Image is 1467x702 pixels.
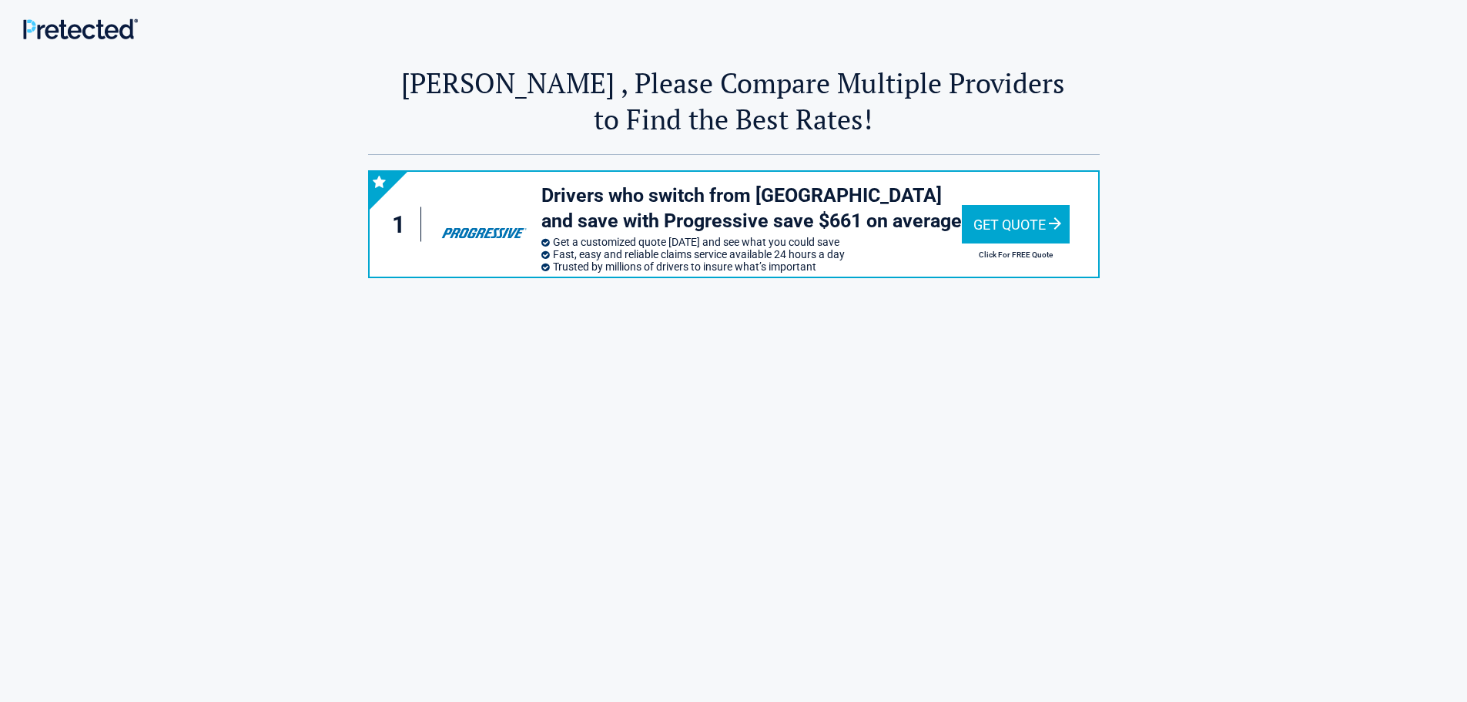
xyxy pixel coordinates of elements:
[368,65,1100,137] h2: [PERSON_NAME] , Please Compare Multiple Providers to Find the Best Rates!
[541,248,962,260] li: Fast, easy and reliable claims service available 24 hours a day
[385,207,422,242] div: 1
[541,260,962,273] li: Trusted by millions of drivers to insure what’s important
[434,200,533,248] img: progressive's logo
[23,18,138,39] img: Main Logo
[962,205,1070,244] div: Get Quote
[962,250,1070,259] h2: Click For FREE Quote
[541,183,962,233] h3: Drivers who switch from [GEOGRAPHIC_DATA] and save with Progressive save $661 on average
[541,236,962,248] li: Get a customized quote [DATE] and see what you could save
